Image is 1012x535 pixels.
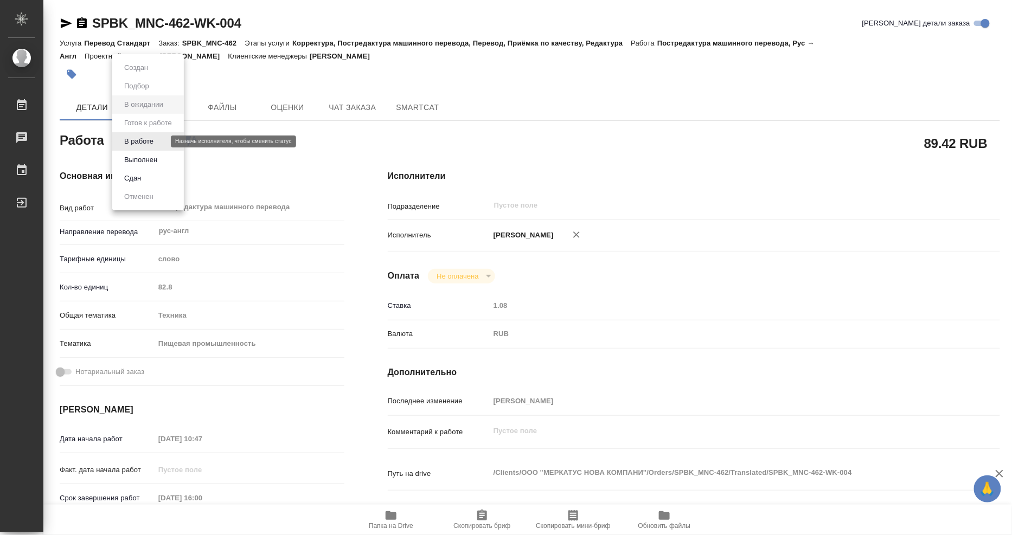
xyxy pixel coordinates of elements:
button: Готов к работе [121,117,175,129]
button: В работе [121,136,157,147]
button: Выполнен [121,154,161,166]
button: Подбор [121,80,152,92]
button: Сдан [121,172,144,184]
button: Отменен [121,191,157,203]
button: В ожидании [121,99,166,111]
button: Создан [121,62,151,74]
